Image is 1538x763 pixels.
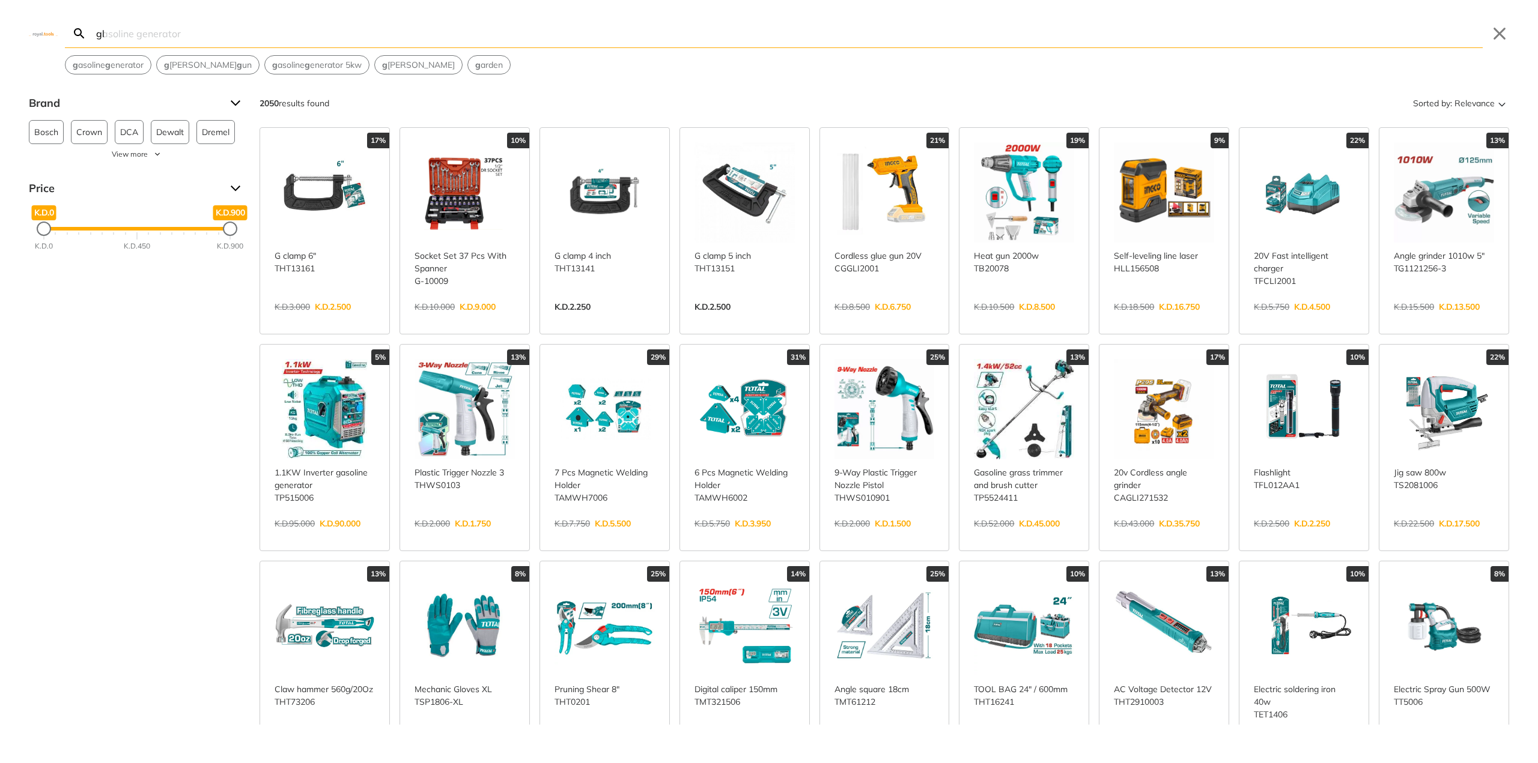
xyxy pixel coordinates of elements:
span: [PERSON_NAME] un [164,59,252,71]
button: Select suggestion: gasoline generator 5kw [265,56,369,74]
div: 13% [1066,349,1089,365]
div: K.D.0 [35,241,53,252]
svg: Sort [1495,96,1509,110]
div: 13% [507,349,529,365]
button: Dremel [196,120,235,144]
div: Suggestion: glue gun [156,55,260,74]
div: Minimum Price [37,222,51,236]
button: Close [1490,24,1509,43]
strong: g [305,59,310,70]
div: Suggestion: gasoline generator 5kw [264,55,369,74]
strong: g [237,59,242,70]
div: 29% [647,349,669,365]
div: 10% [1346,566,1369,582]
div: 25% [647,566,669,582]
span: Bosch [34,121,58,143]
button: Dewalt [151,120,189,144]
span: Price [29,179,221,198]
strong: g [73,59,78,70]
span: [PERSON_NAME] [382,59,455,71]
input: Search… [94,19,1483,47]
strong: g [272,59,278,70]
img: Close [29,31,58,36]
div: 25% [926,349,949,365]
div: 31% [787,349,809,365]
span: Dremel [202,121,229,143]
div: 10% [1346,349,1369,365]
div: 17% [1206,349,1229,365]
div: 9% [1211,133,1229,148]
div: 13% [367,566,389,582]
div: K.D.900 [217,241,243,252]
button: Select suggestion: gasoline generator [65,56,151,74]
button: Select suggestion: garden [468,56,510,74]
button: View more [29,149,245,160]
span: asoline enerator 5kw [272,59,362,71]
div: 8% [511,566,529,582]
button: Crown [71,120,108,144]
div: Suggestion: grease [374,55,463,74]
div: 10% [1066,566,1089,582]
div: 13% [1486,133,1509,148]
span: Crown [76,121,102,143]
button: Select suggestion: glue gun [157,56,259,74]
strong: g [475,59,481,70]
div: 19% [1066,133,1089,148]
div: 14% [787,566,809,582]
div: 22% [1346,133,1369,148]
div: 13% [1206,566,1229,582]
div: Maximum Price [223,222,237,236]
div: 25% [926,566,949,582]
span: DCA [120,121,138,143]
span: asoline enerator [73,59,144,71]
div: 10% [507,133,529,148]
div: Suggestion: gasoline generator [65,55,151,74]
div: 21% [926,133,949,148]
span: arden [475,59,503,71]
div: K.D.450 [124,241,150,252]
button: Sorted by:Relevance Sort [1411,94,1509,113]
div: 17% [367,133,389,148]
button: DCA [115,120,144,144]
strong: 2050 [260,98,279,109]
span: Dewalt [156,121,184,143]
div: results found [260,94,329,113]
strong: g [105,59,111,70]
div: 5% [371,349,389,365]
strong: g [382,59,388,70]
strong: g [164,59,169,70]
div: Suggestion: garden [467,55,511,74]
div: 22% [1486,349,1509,365]
div: 8% [1491,566,1509,582]
button: Select suggestion: grease [375,56,462,74]
span: Brand [29,94,221,113]
span: Relevance [1454,94,1495,113]
span: View more [112,149,148,160]
svg: Search [72,26,87,41]
button: Bosch [29,120,64,144]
